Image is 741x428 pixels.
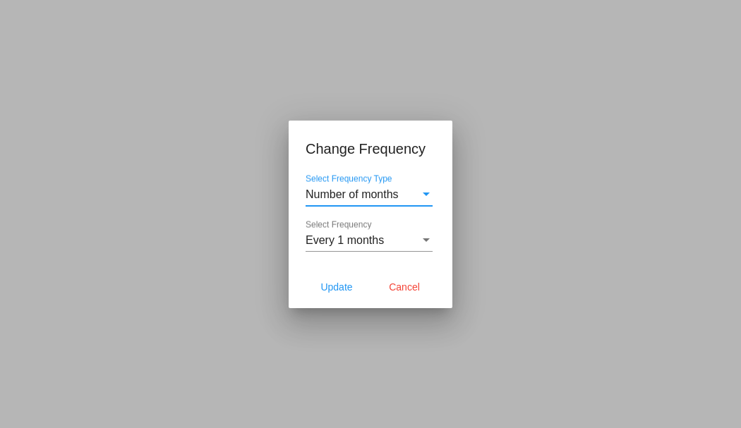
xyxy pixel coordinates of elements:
[306,188,399,200] span: Number of months
[320,281,352,293] span: Update
[389,281,420,293] span: Cancel
[306,188,433,201] mat-select: Select Frequency Type
[306,137,435,160] h1: Change Frequency
[373,274,435,300] button: Cancel
[306,234,384,246] span: Every 1 months
[306,234,433,247] mat-select: Select Frequency
[306,274,368,300] button: Update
